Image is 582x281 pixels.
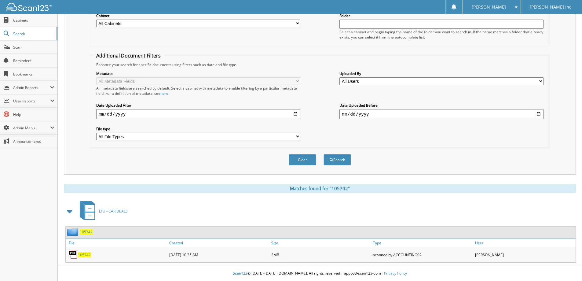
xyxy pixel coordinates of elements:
a: 105742 [78,252,91,257]
div: [PERSON_NAME] [474,249,576,261]
span: Scan123 [233,271,247,276]
span: Announcements [13,139,54,144]
label: Metadata [96,71,300,76]
span: Scan [13,45,54,50]
div: [DATE] 10:35 AM [168,249,270,261]
div: Matches found for "105742" [64,184,576,193]
a: here [160,91,168,96]
span: Admin Reports [13,85,50,90]
img: PDF.png [69,250,78,259]
legend: Additional Document Filters [93,52,164,59]
span: Cabinets [13,18,54,23]
div: scanned by ACCOUNTING02 [372,249,474,261]
label: File type [96,126,300,131]
a: Privacy Policy [384,271,407,276]
label: Cabinet [96,13,300,18]
label: Date Uploaded After [96,103,300,108]
a: Created [168,239,270,247]
label: Folder [339,13,544,18]
div: Enhance your search for specific documents using filters such as date and file type. [93,62,547,67]
a: LFD - CAR DEALS [76,199,128,223]
a: Size [270,239,372,247]
div: Select a cabinet and begin typing the name of the folder you want to search in. If the name match... [339,29,544,40]
div: © [DATE]-[DATE] [DOMAIN_NAME]. All rights reserved | appb03-scan123-com | [58,266,582,281]
a: Type [372,239,474,247]
label: Uploaded By [339,71,544,76]
a: File [66,239,168,247]
label: Date Uploaded Before [339,103,544,108]
span: [PERSON_NAME] Inc [530,5,571,9]
a: 105742 [80,229,93,235]
span: Search [13,31,53,36]
a: User [474,239,576,247]
div: All metadata fields are searched by default. Select a cabinet with metadata to enable filtering b... [96,86,300,96]
img: folder2.png [67,228,80,236]
div: 3MB [270,249,372,261]
span: User Reports [13,98,50,104]
button: Search [324,154,351,165]
input: end [339,109,544,119]
span: [PERSON_NAME] [472,5,506,9]
span: Admin Menu [13,125,50,131]
img: scan123-logo-white.svg [6,3,52,11]
span: Reminders [13,58,54,63]
span: Bookmarks [13,72,54,77]
span: LFD - CAR DEALS [99,209,128,214]
input: start [96,109,300,119]
button: Clear [289,154,316,165]
span: Help [13,112,54,117]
